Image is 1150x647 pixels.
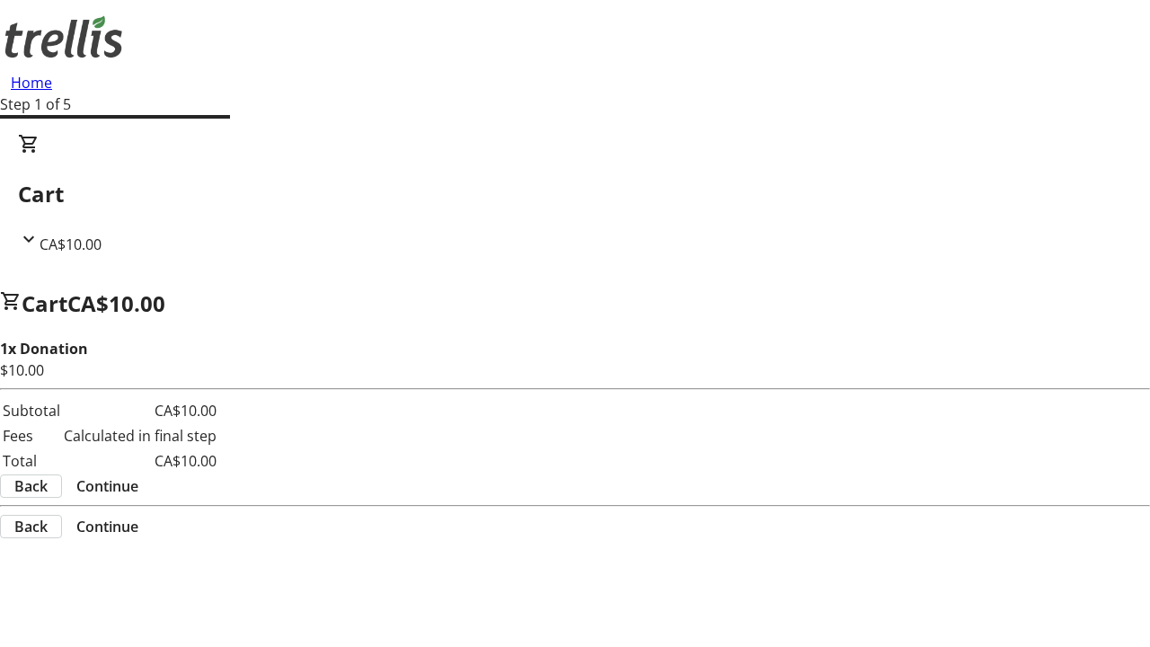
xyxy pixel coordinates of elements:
[76,475,138,497] span: Continue
[62,475,153,497] button: Continue
[14,475,48,497] span: Back
[22,288,67,318] span: Cart
[63,449,217,473] td: CA$10.00
[2,449,61,473] td: Total
[63,424,217,448] td: Calculated in final step
[40,235,102,254] span: CA$10.00
[63,399,217,422] td: CA$10.00
[67,288,165,318] span: CA$10.00
[76,516,138,537] span: Continue
[2,424,61,448] td: Fees
[14,516,48,537] span: Back
[18,133,1132,255] div: CartCA$10.00
[62,516,153,537] button: Continue
[18,178,1132,210] h2: Cart
[2,399,61,422] td: Subtotal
